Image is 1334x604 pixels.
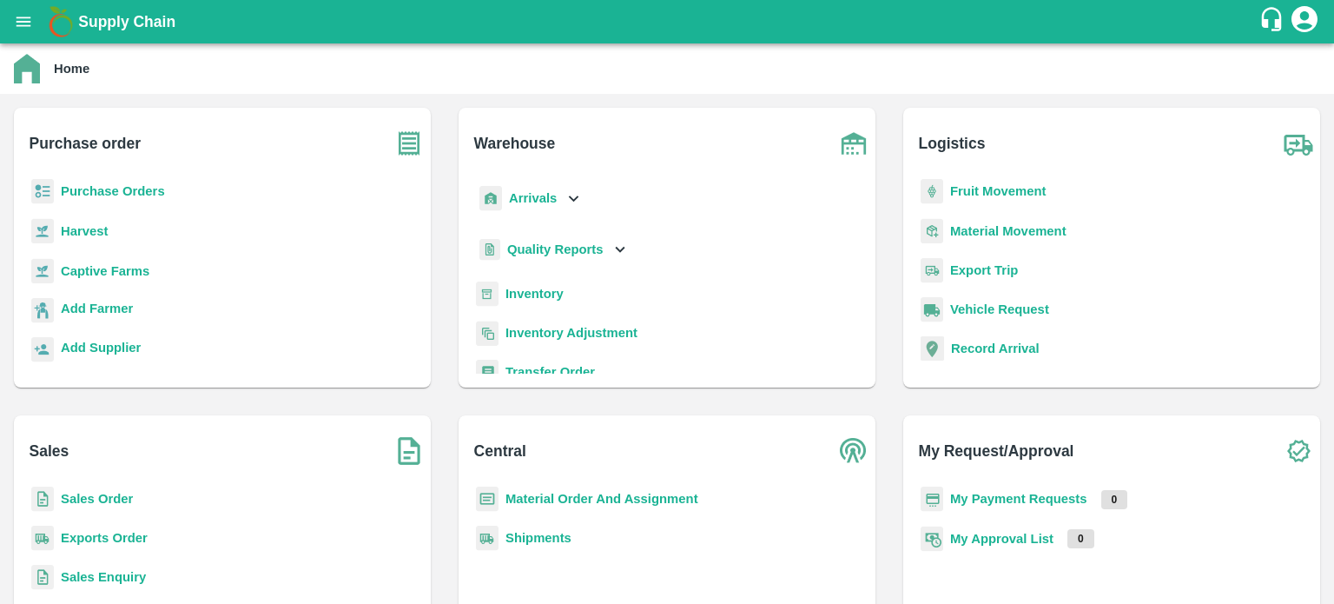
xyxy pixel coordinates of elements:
[61,341,141,355] b: Add Supplier
[61,531,148,545] a: Exports Order
[505,531,571,545] a: Shipments
[1277,122,1320,165] img: truck
[1258,6,1289,37] div: customer-support
[31,565,54,590] img: sales
[3,2,43,42] button: open drawer
[919,131,986,156] b: Logistics
[61,184,165,198] a: Purchase Orders
[31,526,54,551] img: shipments
[921,336,944,361] img: recordArrival
[479,186,502,211] img: whArrival
[61,264,149,278] a: Captive Farms
[950,492,1087,506] a: My Payment Requests
[61,492,133,506] a: Sales Order
[476,360,499,385] img: whTransfer
[78,13,175,30] b: Supply Chain
[950,263,1018,277] a: Export Trip
[31,258,54,284] img: harvest
[78,10,1258,34] a: Supply Chain
[31,337,54,362] img: supplier
[474,131,556,156] b: Warehouse
[479,239,500,261] img: qualityReport
[505,365,595,379] a: Transfer Order
[61,570,146,584] a: Sales Enquiry
[31,298,54,323] img: farmer
[505,492,698,506] a: Material Order And Assignment
[1289,3,1320,40] div: account of current user
[950,302,1049,316] a: Vehicle Request
[61,338,141,362] a: Add Supplier
[921,179,943,204] img: fruit
[509,191,557,205] b: Arrivals
[476,232,630,268] div: Quality Reports
[507,242,604,256] b: Quality Reports
[921,218,943,244] img: material
[476,487,499,512] img: centralMaterial
[921,526,943,552] img: approval
[1101,490,1128,509] p: 0
[61,299,133,322] a: Add Farmer
[505,326,637,340] a: Inventory Adjustment
[921,487,943,512] img: payment
[921,258,943,283] img: delivery
[921,297,943,322] img: vehicle
[474,439,526,463] b: Central
[14,54,40,83] img: home
[476,321,499,346] img: inventory
[54,62,89,76] b: Home
[31,179,54,204] img: reciept
[61,224,108,238] a: Harvest
[31,218,54,244] img: harvest
[832,429,875,473] img: central
[30,439,69,463] b: Sales
[950,224,1067,238] a: Material Movement
[387,122,431,165] img: purchase
[950,532,1053,546] a: My Approval List
[476,282,499,307] img: whInventory
[476,179,584,218] div: Arrivals
[61,302,133,315] b: Add Farmer
[1067,529,1094,548] p: 0
[476,526,499,551] img: shipments
[43,4,78,39] img: logo
[1277,429,1320,473] img: check
[30,131,141,156] b: Purchase order
[387,429,431,473] img: soSales
[919,439,1074,463] b: My Request/Approval
[951,342,1040,355] a: Record Arrival
[950,184,1047,198] a: Fruit Movement
[505,287,564,301] a: Inventory
[832,122,875,165] img: warehouse
[31,487,54,512] img: sales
